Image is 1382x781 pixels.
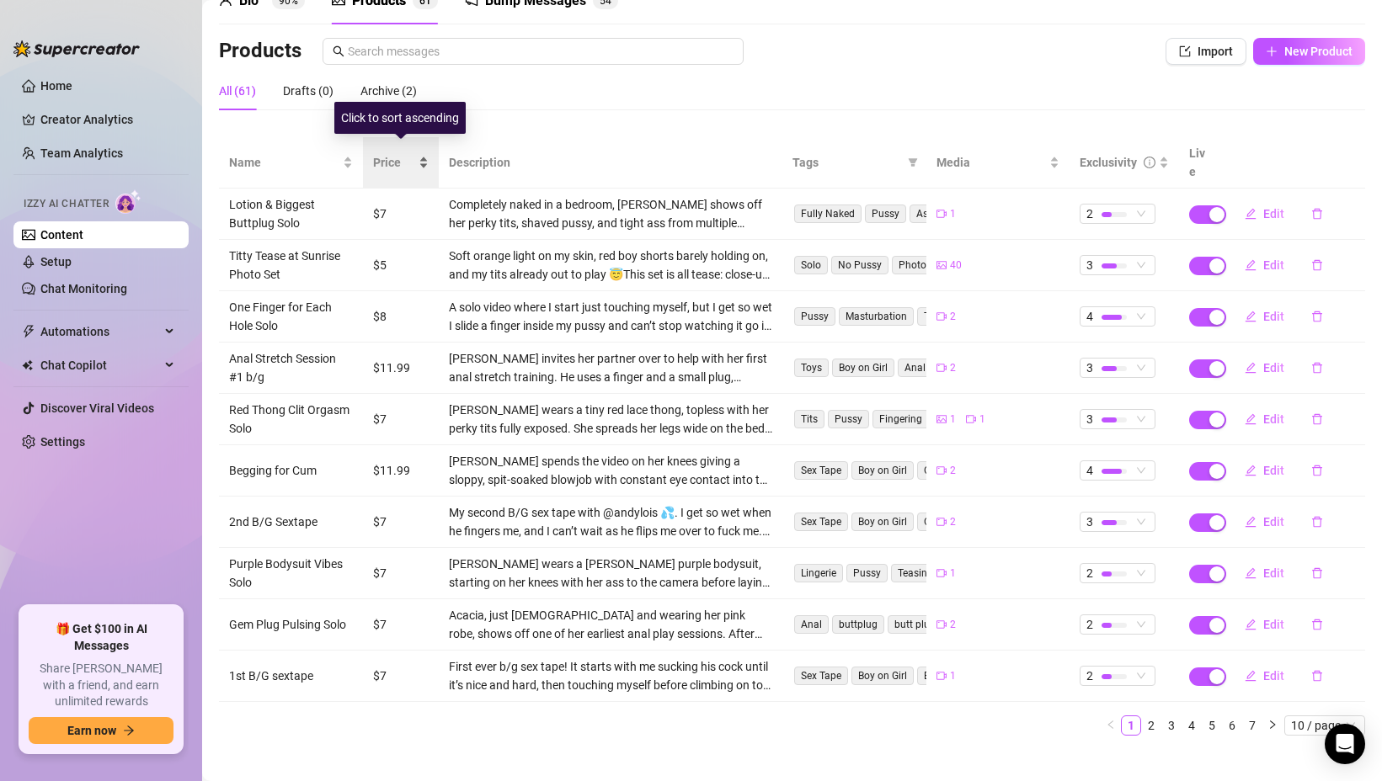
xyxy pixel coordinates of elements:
[1086,667,1093,685] span: 2
[1182,715,1202,736] li: 4
[865,205,906,223] span: Pussy
[1086,256,1093,274] span: 3
[950,412,956,428] span: 1
[219,394,363,445] td: Red Thong Clit Orgasm Solo
[1245,362,1257,374] span: edit
[29,661,173,710] span: Share [PERSON_NAME] with a friend, and earn unlimited rewards
[950,258,962,274] span: 40
[1325,724,1365,764] div: Open Intercom Messenger
[449,195,772,232] div: Completely naked in a bedroom, [PERSON_NAME] shows off her perky tits, shaved pussy, and tight as...
[360,82,417,100] div: Archive (2)
[1245,516,1257,528] span: edit
[1166,38,1246,65] button: Import
[1223,716,1241,735] a: 6
[888,615,942,634] span: butt plug
[828,410,869,428] span: Pussy
[1202,715,1222,736] li: 5
[219,189,363,240] td: Lotion & Biggest Buttplug Solo
[794,461,848,480] span: Sex Tape
[40,228,83,242] a: Content
[1222,715,1242,736] li: 6
[1298,303,1337,330] button: delete
[1311,413,1323,425] span: delete
[363,651,439,702] td: $7
[40,106,175,133] a: Creator Analytics
[1311,619,1323,630] span: delete
[936,414,947,424] span: picture
[1086,615,1093,634] span: 2
[966,414,976,424] span: video-camera
[794,307,835,326] span: Pussy
[363,240,439,291] td: $5
[449,657,772,694] div: First ever b/g sex tape! It starts with me sucking his cock until it’s nice and hard, then touchi...
[449,401,772,438] div: [PERSON_NAME] wears a tiny red lace thong, topless with her perky tits fully exposed. She spreads...
[1311,362,1323,374] span: delete
[1298,508,1337,535] button: delete
[1122,716,1140,735] a: 1
[1245,413,1257,425] span: edit
[449,298,772,335] div: A solo video where I start just touching myself, but I get so wet I slide a finger inside my puss...
[1263,669,1284,683] span: Edit
[219,599,363,651] td: Gem Plug Pulsing Solo
[1231,406,1298,433] button: Edit
[373,153,415,172] span: Price
[851,461,914,480] span: Boy on Girl
[40,435,85,449] a: Settings
[1182,716,1201,735] a: 4
[792,153,901,172] span: Tags
[1262,715,1283,736] li: Next Page
[846,564,888,582] span: Pussy
[363,189,439,240] td: $7
[950,463,956,479] span: 2
[1298,662,1337,689] button: delete
[1266,45,1278,57] span: plus
[1311,208,1323,220] span: delete
[1144,157,1155,168] span: info-circle
[1284,45,1353,58] span: New Product
[917,513,967,531] span: Orgasm
[1231,252,1298,279] button: Edit
[439,137,782,189] th: Description
[29,717,173,744] button: Earn nowarrow-right
[1086,461,1093,480] span: 4
[1245,259,1257,271] span: edit
[910,205,940,223] span: Ass
[363,445,439,497] td: $11.99
[1086,205,1093,223] span: 2
[892,256,950,274] span: Photo Set
[1245,208,1257,220] span: edit
[1086,410,1093,428] span: 3
[794,615,829,634] span: Anal
[219,497,363,548] td: 2nd B/G Sextape
[1263,310,1284,323] span: Edit
[123,725,135,736] span: arrow-right
[794,513,848,531] span: Sex Tape
[1231,457,1298,484] button: Edit
[1106,720,1116,730] span: left
[219,548,363,599] td: Purple Bodysuit Vibes Solo
[950,206,956,222] span: 1
[1311,259,1323,271] span: delete
[904,150,921,175] span: filter
[333,45,344,57] span: search
[936,311,947,321] span: video-camera
[229,153,339,172] span: Name
[1245,619,1257,630] span: edit
[1121,715,1141,736] li: 1
[1311,311,1323,322] span: delete
[219,240,363,291] td: Titty Tease at Sunrise Photo Set
[1141,715,1161,736] li: 2
[1298,560,1337,587] button: delete
[449,349,772,386] div: [PERSON_NAME] invites her partner over to help with her first anal stretch training. He uses a fi...
[24,196,109,212] span: Izzy AI Chatter
[1231,508,1298,535] button: Edit
[1161,715,1182,736] li: 3
[1243,716,1262,735] a: 7
[1179,45,1191,57] span: import
[1263,412,1284,426] span: Edit
[1311,465,1323,476] span: delete
[115,189,141,214] img: AI Chatter
[1298,406,1337,433] button: delete
[1245,311,1257,322] span: edit
[363,137,439,189] th: Price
